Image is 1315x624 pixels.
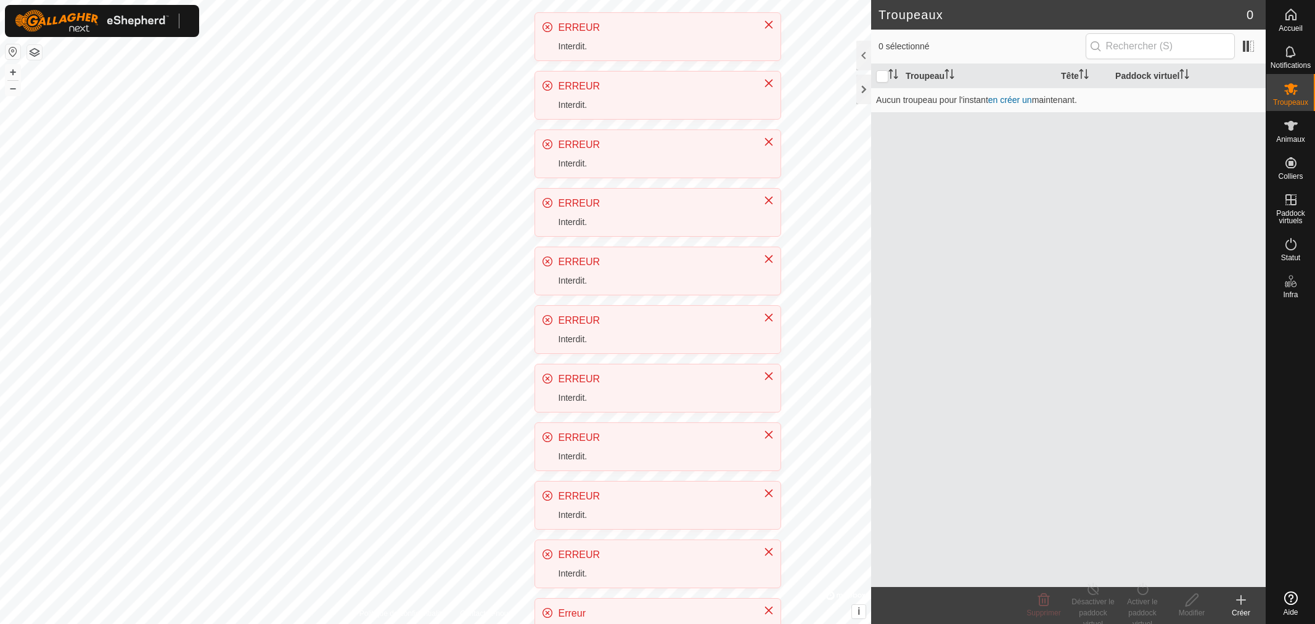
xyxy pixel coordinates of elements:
[559,450,751,463] div: Interdit.
[559,567,751,580] div: Interdit.
[1279,25,1303,32] span: Accueil
[1283,609,1298,616] span: Aide
[27,45,42,60] button: Couches de carte
[559,509,751,522] div: Interdit.
[559,216,751,229] div: Interdit.
[879,7,1247,22] h2: Troupeaux
[1179,71,1189,81] p-sorticon: Activer pour trier
[852,605,866,618] button: i
[760,192,777,209] button: Close
[760,250,777,268] button: Close
[559,606,751,621] div: Erreur
[1110,64,1266,88] th: Paddock virtuel
[559,313,751,328] div: ERREUR
[6,44,20,59] button: Réinitialiser la carte
[760,16,777,33] button: Close
[559,138,751,152] div: ERREUR
[559,274,751,287] div: Interdit.
[559,79,751,94] div: ERREUR
[559,99,751,112] div: Interdit.
[760,485,777,502] button: Close
[888,71,898,81] p-sorticon: Activer pour trier
[559,255,751,269] div: ERREUR
[559,372,751,387] div: ERREUR
[1079,71,1089,81] p-sorticon: Activer pour trier
[760,133,777,150] button: Close
[1167,607,1216,618] div: Modifier
[460,608,512,619] a: Contactez-nous
[760,75,777,92] button: Close
[1216,607,1266,618] div: Créer
[1086,33,1235,59] input: Rechercher (S)
[760,602,777,619] button: Close
[1026,609,1060,617] span: Supprimer
[1056,64,1110,88] th: Tête
[760,309,777,326] button: Close
[1271,62,1311,69] span: Notifications
[559,40,751,53] div: Interdit.
[901,64,1056,88] th: Troupeau
[559,489,751,504] div: ERREUR
[760,543,777,560] button: Close
[760,367,777,385] button: Close
[559,157,751,170] div: Interdit.
[559,392,751,404] div: Interdit.
[1266,586,1315,621] a: Aide
[15,10,169,32] img: Logo Gallagher
[760,426,777,443] button: Close
[559,20,751,35] div: ERREUR
[1281,254,1300,261] span: Statut
[944,71,954,81] p-sorticon: Activer pour trier
[559,430,751,445] div: ERREUR
[6,65,20,80] button: +
[6,81,20,96] button: –
[1247,6,1253,24] span: 0
[1269,210,1312,224] span: Paddock virtuels
[1276,136,1305,143] span: Animaux
[1283,291,1298,298] span: Infra
[1278,173,1303,180] span: Colliers
[871,88,1266,112] td: Aucun troupeau pour l'instant maintenant.
[988,95,1032,105] a: en créer un
[559,196,751,211] div: ERREUR
[359,608,445,619] a: Politique de confidentialité
[559,333,751,346] div: Interdit.
[1273,99,1308,106] span: Troupeaux
[858,606,860,617] span: i
[879,40,1086,53] span: 0 sélectionné
[559,548,751,562] div: ERREUR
